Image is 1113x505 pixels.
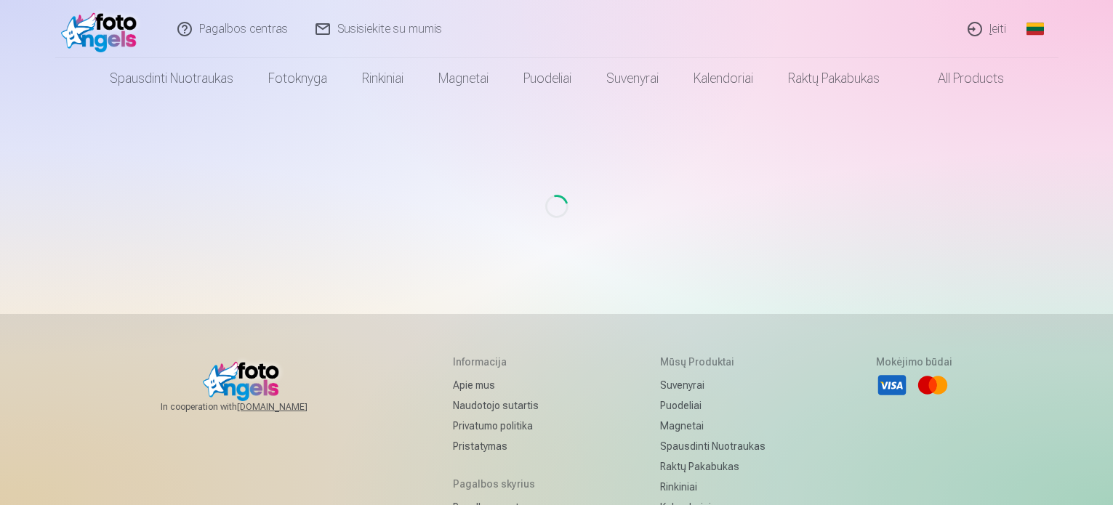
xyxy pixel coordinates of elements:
a: Suvenyrai [660,375,766,395]
a: Magnetai [660,416,766,436]
a: Privatumo politika [453,416,550,436]
a: Rinkiniai [345,58,421,99]
a: Puodeliai [660,395,766,416]
a: Raktų pakabukas [660,456,766,477]
a: Spausdinti nuotraukas [92,58,251,99]
a: Rinkiniai [660,477,766,497]
h5: Mūsų produktai [660,355,766,369]
a: All products [897,58,1021,99]
a: Kalendoriai [676,58,771,99]
img: /fa2 [61,6,145,52]
h5: Mokėjimo būdai [876,355,952,369]
a: Suvenyrai [589,58,676,99]
a: Apie mus [453,375,550,395]
a: Fotoknyga [251,58,345,99]
span: In cooperation with [161,401,342,413]
li: Visa [876,369,908,401]
a: Magnetai [421,58,506,99]
a: Naudotojo sutartis [453,395,550,416]
h5: Informacija [453,355,550,369]
h5: Pagalbos skyrius [453,477,550,491]
a: Pristatymas [453,436,550,456]
a: [DOMAIN_NAME] [237,401,342,413]
a: Puodeliai [506,58,589,99]
a: Spausdinti nuotraukas [660,436,766,456]
a: Raktų pakabukas [771,58,897,99]
li: Mastercard [917,369,949,401]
